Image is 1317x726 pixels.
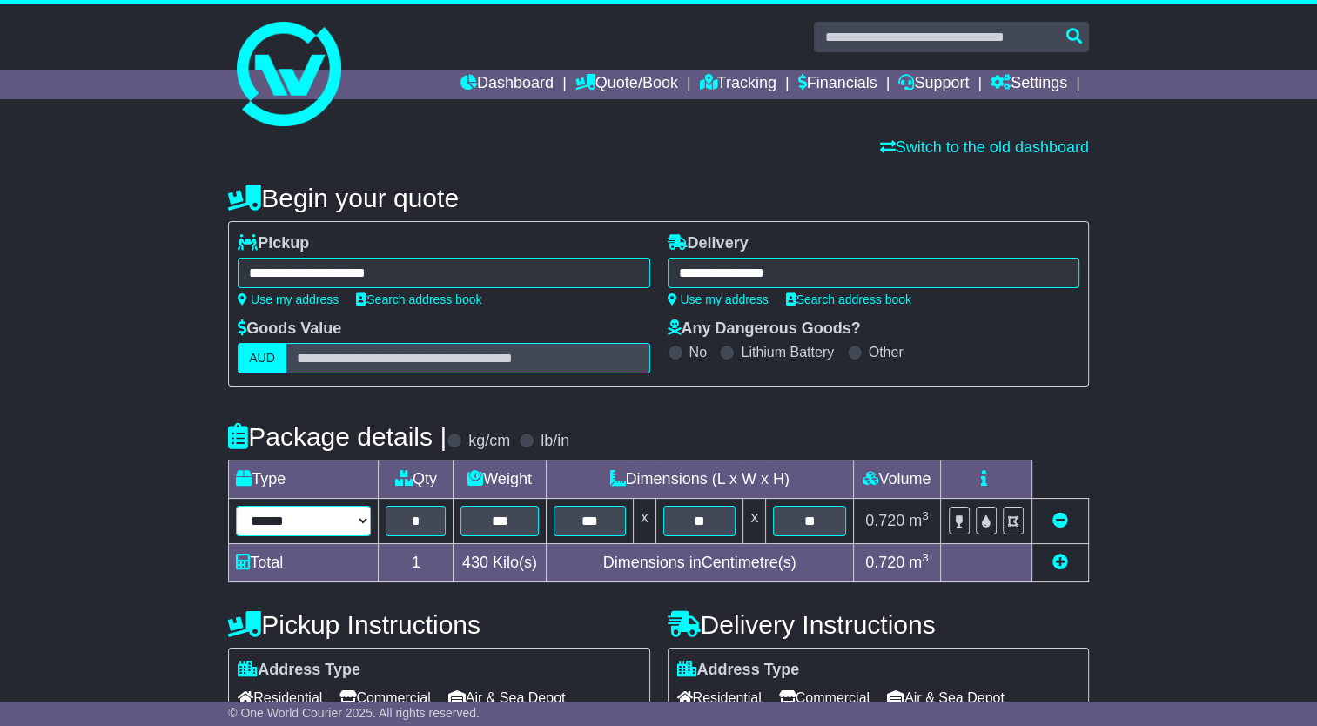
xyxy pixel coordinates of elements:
span: Residential [677,684,762,711]
a: Tracking [700,70,776,99]
td: 1 [379,544,454,582]
label: No [689,344,707,360]
sup: 3 [922,509,929,522]
td: x [743,499,766,544]
span: 0.720 [865,512,904,529]
label: Pickup [238,234,309,253]
label: Other [869,344,904,360]
span: 0.720 [865,554,904,571]
a: Switch to the old dashboard [880,138,1089,156]
td: Volume [853,460,940,499]
h4: Package details | [228,422,447,451]
td: Dimensions in Centimetre(s) [546,544,853,582]
a: Search address book [786,292,911,306]
td: x [633,499,655,544]
a: Search address book [356,292,481,306]
h4: Pickup Instructions [228,610,649,639]
td: Type [229,460,379,499]
a: Remove this item [1052,512,1068,529]
h4: Begin your quote [228,184,1089,212]
td: Dimensions (L x W x H) [546,460,853,499]
span: Commercial [779,684,870,711]
a: Add new item [1052,554,1068,571]
span: m [909,512,929,529]
a: Settings [991,70,1067,99]
span: Air & Sea Depot [887,684,1005,711]
label: Address Type [238,661,360,680]
label: kg/cm [468,432,510,451]
span: © One World Courier 2025. All rights reserved. [228,706,480,720]
span: Residential [238,684,322,711]
a: Support [898,70,969,99]
span: Commercial [339,684,430,711]
td: Total [229,544,379,582]
sup: 3 [922,551,929,564]
label: Delivery [668,234,749,253]
a: Financials [798,70,877,99]
a: Quote/Book [575,70,678,99]
a: Use my address [238,292,339,306]
label: lb/in [541,432,569,451]
td: Weight [454,460,546,499]
label: Address Type [677,661,800,680]
h4: Delivery Instructions [668,610,1089,639]
span: Air & Sea Depot [448,684,566,711]
label: AUD [238,343,286,373]
label: Any Dangerous Goods? [668,319,861,339]
td: Qty [379,460,454,499]
label: Lithium Battery [741,344,834,360]
a: Use my address [668,292,769,306]
a: Dashboard [460,70,554,99]
td: Kilo(s) [454,544,546,582]
span: m [909,554,929,571]
label: Goods Value [238,319,341,339]
span: 430 [462,554,488,571]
